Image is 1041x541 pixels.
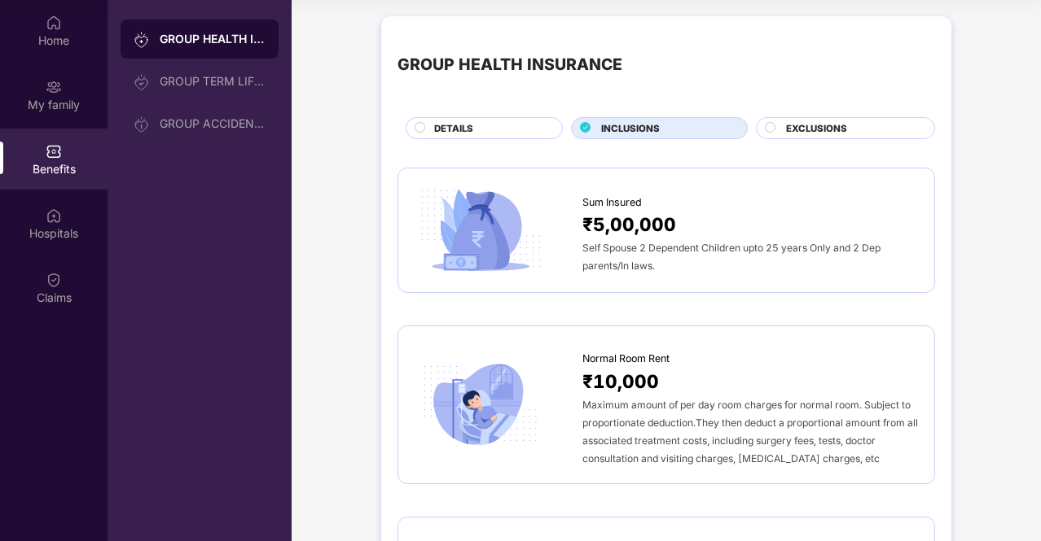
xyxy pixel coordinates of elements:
[46,79,62,95] img: svg+xml;base64,PHN2ZyB3aWR0aD0iMjAiIGhlaWdodD0iMjAiIHZpZXdCb3g9IjAgMCAyMCAyMCIgZmlsbD0ibm9uZSIgeG...
[160,75,266,88] div: GROUP TERM LIFE INSURANCE
[786,121,847,136] span: EXCLUSIONS
[582,242,881,272] span: Self Spouse 2 Dependent Children upto 25 years Only and 2 Dep parents/In laws.
[582,194,642,211] span: Sum Insured
[582,367,659,395] span: ₹10,000
[134,32,150,48] img: svg+xml;base64,PHN2ZyB3aWR0aD0iMjAiIGhlaWdodD0iMjAiIHZpZXdCb3g9IjAgMCAyMCAyMCIgZmlsbD0ibm9uZSIgeG...
[434,121,473,136] span: DETAILS
[46,207,62,224] img: svg+xml;base64,PHN2ZyBpZD0iSG9zcGl0YWxzIiB4bWxucz0iaHR0cDovL3d3dy53My5vcmcvMjAwMC9zdmciIHdpZHRoPS...
[415,359,547,451] img: icon
[582,351,670,367] span: Normal Room Rent
[398,52,622,77] div: GROUP HEALTH INSURANCE
[134,116,150,133] img: svg+xml;base64,PHN2ZyB3aWR0aD0iMjAiIGhlaWdodD0iMjAiIHZpZXdCb3g9IjAgMCAyMCAyMCIgZmlsbD0ibm9uZSIgeG...
[415,185,547,277] img: icon
[601,121,660,136] span: INCLUSIONS
[134,74,150,90] img: svg+xml;base64,PHN2ZyB3aWR0aD0iMjAiIGhlaWdodD0iMjAiIHZpZXdCb3g9IjAgMCAyMCAyMCIgZmlsbD0ibm9uZSIgeG...
[582,210,676,238] span: ₹5,00,000
[46,143,62,159] img: svg+xml;base64,PHN2ZyBpZD0iQmVuZWZpdHMiIHhtbG5zPSJodHRwOi8vd3d3LnczLm9yZy8yMDAwL3N2ZyIgd2lkdGg9Ij...
[160,31,266,47] div: GROUP HEALTH INSURANCE
[160,117,266,130] div: GROUP ACCIDENTAL INSURANCE
[46,15,62,31] img: svg+xml;base64,PHN2ZyBpZD0iSG9tZSIgeG1sbnM9Imh0dHA6Ly93d3cudzMub3JnLzIwMDAvc3ZnIiB3aWR0aD0iMjAiIG...
[46,272,62,288] img: svg+xml;base64,PHN2ZyBpZD0iQ2xhaW0iIHhtbG5zPSJodHRwOi8vd3d3LnczLm9yZy8yMDAwL3N2ZyIgd2lkdGg9IjIwIi...
[582,399,918,465] span: Maximum amount of per day room charges for normal room. Subject to proportionate deduction.They t...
